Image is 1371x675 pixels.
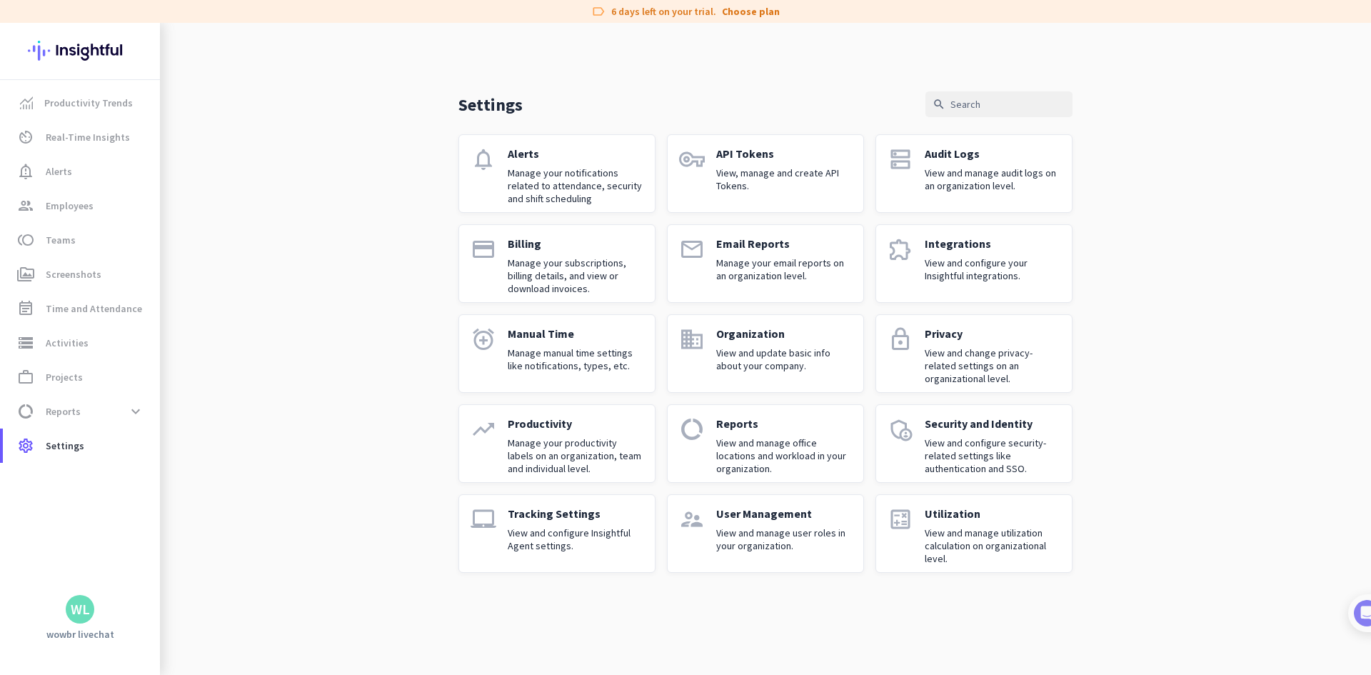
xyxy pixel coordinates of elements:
button: Help [143,446,214,503]
i: laptop_mac [471,506,496,532]
span: Productivity Trends [44,94,133,111]
i: data_usage [17,403,34,420]
i: calculate [888,506,913,532]
a: tollTeams [3,223,160,257]
p: Tracking Settings [508,506,643,521]
a: emailEmail ReportsManage your email reports on an organization level. [667,224,864,303]
i: event_note [17,300,34,317]
span: Help [167,481,190,491]
button: Tasks [214,446,286,503]
span: Screenshots [46,266,101,283]
i: dns [888,146,913,172]
i: perm_media [17,266,34,283]
a: vpn_keyAPI TokensView, manage and create API Tokens. [667,134,864,213]
a: notificationsAlertsManage your notifications related to attendance, security and shift scheduling [458,134,656,213]
a: data_usageReportsView and manage office locations and workload in your organization. [667,404,864,483]
a: lockPrivacyView and change privacy-related settings on an organizational level. [875,314,1073,393]
input: Search [925,91,1073,117]
p: View and configure Insightful Agent settings. [508,526,643,552]
a: event_noteTime and Attendance [3,291,160,326]
div: Close [251,6,276,31]
span: Alerts [46,163,72,180]
p: Organization [716,326,852,341]
a: perm_mediaScreenshots [3,257,160,291]
p: View, manage and create API Tokens. [716,166,852,192]
i: data_usage [679,416,705,442]
a: notification_importantAlerts [3,154,160,189]
a: domainOrganizationView and update basic info about your company. [667,314,864,393]
i: supervisor_account [679,506,705,532]
a: Choose plan [722,4,780,19]
i: label [591,4,606,19]
p: View and manage user roles in your organization. [716,526,852,552]
p: View and change privacy-related settings on an organizational level. [925,346,1060,385]
p: About 10 minutes [182,188,271,203]
i: av_timer [17,129,34,146]
div: 1Add employees [26,244,259,266]
p: Manage manual time settings like notifications, types, etc. [508,346,643,372]
a: menu-itemProductivity Trends [3,86,160,120]
p: View and update basic info about your company. [716,346,852,372]
p: Manual Time [508,326,643,341]
div: Add employees [55,249,242,263]
span: Reports [46,403,81,420]
h1: Tasks [121,6,167,31]
i: notifications [471,146,496,172]
p: User Management [716,506,852,521]
i: extension [888,236,913,262]
i: email [679,236,705,262]
div: [PERSON_NAME] from Insightful [79,154,235,168]
p: Security and Identity [925,416,1060,431]
a: groupEmployees [3,189,160,223]
div: WL [71,602,90,616]
p: View and manage audit logs on an organization level. [925,166,1060,192]
button: Mark as completed [55,401,165,416]
p: Manage your subscriptions, billing details, and view or download invoices. [508,256,643,295]
a: extensionIntegrationsView and configure your Insightful integrations. [875,224,1073,303]
p: Manage your email reports on an organization level. [716,256,852,282]
a: calculateUtilizationView and manage utilization calculation on organizational level. [875,494,1073,573]
div: It's time to add your employees! This is crucial since Insightful will start collecting their act... [55,272,248,332]
p: Alerts [508,146,643,161]
p: Reports [716,416,852,431]
i: alarm_add [471,326,496,352]
p: Privacy [925,326,1060,341]
button: Messages [71,446,143,503]
i: lock [888,326,913,352]
p: Manage your productivity labels on an organization, team and individual level. [508,436,643,475]
i: trending_up [471,416,496,442]
i: search [933,98,945,111]
a: laptop_macTracking SettingsView and configure Insightful Agent settings. [458,494,656,573]
span: Home [21,481,50,491]
a: data_usageReportsexpand_more [3,394,160,429]
button: expand_more [123,399,149,424]
a: Show me how [55,344,156,372]
img: Profile image for Tamara [51,149,74,172]
i: notification_important [17,163,34,180]
span: Projects [46,369,83,386]
p: API Tokens [716,146,852,161]
a: settingsSettings [3,429,160,463]
i: settings [17,437,34,454]
i: vpn_key [679,146,705,172]
a: supervisor_accountUser ManagementView and manage user roles in your organization. [667,494,864,573]
span: Activities [46,334,89,351]
p: View and configure security-related settings like authentication and SSO. [925,436,1060,475]
p: Settings [458,94,523,116]
span: Tasks [234,481,265,491]
a: admin_panel_settingsSecurity and IdentityView and configure security-related settings like authen... [875,404,1073,483]
i: storage [17,334,34,351]
a: work_outlineProjects [3,360,160,394]
div: 🎊 Welcome to Insightful! 🎊 [20,55,266,106]
p: View and configure your Insightful integrations. [925,256,1060,282]
span: Employees [46,197,94,214]
img: Insightful logo [28,23,132,79]
i: admin_panel_settings [888,416,913,442]
p: Manage your notifications related to attendance, security and shift scheduling [508,166,643,205]
a: av_timerReal-Time Insights [3,120,160,154]
i: toll [17,231,34,249]
span: Settings [46,437,84,454]
p: Utilization [925,506,1060,521]
span: Real-Time Insights [46,129,130,146]
a: paymentBillingManage your subscriptions, billing details, and view or download invoices. [458,224,656,303]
